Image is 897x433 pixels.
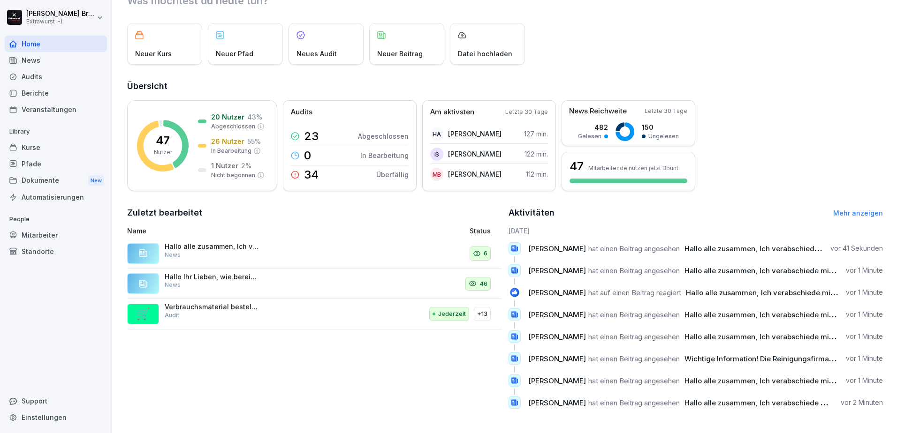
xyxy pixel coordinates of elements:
p: [PERSON_NAME] [448,129,502,139]
p: Extrawurst :-) [26,18,95,25]
p: Neuer Kurs [135,49,172,59]
p: Audits [291,107,312,118]
span: hat einen Beitrag angesehen [588,310,680,319]
p: 26 Nutzer [211,136,244,146]
h3: 47 [570,158,584,174]
p: Datei hochladen [458,49,512,59]
p: Am aktivsten [430,107,474,118]
span: [PERSON_NAME] [528,310,586,319]
p: [PERSON_NAME] [448,149,502,159]
p: In Bearbeitung [211,147,251,155]
p: In Bearbeitung [360,150,409,160]
p: 55 % [247,136,261,146]
p: 43 % [247,112,262,122]
p: [PERSON_NAME] Bröker [26,10,95,18]
span: hat einen Beitrag angesehen [588,398,680,407]
a: Standorte [5,243,107,260]
a: Audits [5,68,107,85]
span: [PERSON_NAME] [528,266,586,275]
p: vor 2 Minuten [841,398,883,407]
a: Berichte [5,85,107,101]
a: Mehr anzeigen [833,209,883,217]
p: vor 1 Minute [846,288,883,297]
p: 46 [479,279,487,289]
span: [PERSON_NAME] [528,332,586,341]
p: Nutzer [154,148,172,157]
span: hat einen Beitrag angesehen [588,266,680,275]
p: 🛒 [136,306,150,322]
p: 6 [484,249,487,258]
p: vor 41 Sekunden [830,244,883,253]
div: New [88,175,104,186]
p: Abgeschlossen [358,131,409,141]
p: 482 [578,122,608,132]
p: Hallo Ihr Lieben, wie bereits angekündigt mussten wir bei ein paar Standorten die Schichtpläne an... [165,273,258,281]
p: People [5,212,107,227]
p: Ungelesen [648,132,679,141]
div: HA [430,127,443,141]
h6: [DATE] [509,226,883,236]
p: Status [470,226,491,236]
p: 0 [304,150,311,161]
p: Überfällig [376,170,409,179]
h2: Aktivitäten [509,206,555,219]
p: Verbrauchsmaterial bestellen [165,303,258,311]
div: Dokumente [5,172,107,189]
span: [PERSON_NAME] [528,376,586,385]
p: Jederzeit [438,309,466,319]
p: Abgeschlossen [211,122,255,131]
p: Audit [165,311,179,320]
span: [PERSON_NAME] [528,288,586,297]
p: Neuer Beitrag [377,49,423,59]
p: vor 1 Minute [846,310,883,319]
span: [PERSON_NAME] [528,244,586,253]
div: Einstellungen [5,409,107,426]
p: Name [127,226,362,236]
a: Automatisierungen [5,189,107,205]
a: Pfade [5,156,107,172]
p: Neues Audit [296,49,337,59]
p: News Reichweite [569,106,627,117]
a: Kurse [5,139,107,156]
p: vor 1 Minute [846,376,883,385]
a: Veranstaltungen [5,101,107,118]
div: MB [430,168,443,181]
a: Hallo Ihr Lieben, wie bereits angekündigt mussten wir bei ein paar Standorten die Schichtpläne an... [127,269,502,299]
p: 112 min. [526,169,548,179]
p: Letzte 30 Tage [505,108,548,116]
p: vor 1 Minute [846,332,883,341]
span: [PERSON_NAME] [528,354,586,363]
p: 23 [304,131,319,142]
p: Mitarbeitende nutzen jetzt Bounti [588,164,680,172]
a: Mitarbeiter [5,227,107,243]
h2: Zuletzt bearbeitet [127,206,502,219]
p: +13 [477,309,487,319]
p: vor 1 Minute [846,354,883,363]
div: IS [430,148,443,161]
p: 2 % [241,161,251,171]
p: Letzte 30 Tage [645,107,687,115]
span: hat auf einen Beitrag reagiert [588,288,681,297]
p: 47 [156,135,170,146]
p: News [165,281,181,289]
a: News [5,52,107,68]
p: 34 [304,169,319,180]
p: [PERSON_NAME] [448,169,502,179]
span: hat einen Beitrag angesehen [588,332,680,341]
p: vor 1 Minute [846,266,883,275]
h2: Übersicht [127,80,883,93]
a: Hallo alle zusammen, Ich verabschiede mich in meinen Kurzurlaub vom [DATE] bis [DATE]. Ich bin am... [127,239,502,269]
p: Gelesen [578,132,601,141]
p: 1 Nutzer [211,161,238,171]
div: Support [5,393,107,409]
a: 🛒Verbrauchsmaterial bestellenAuditJederzeit+13 [127,299,502,329]
p: News [165,251,181,259]
div: Home [5,36,107,52]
